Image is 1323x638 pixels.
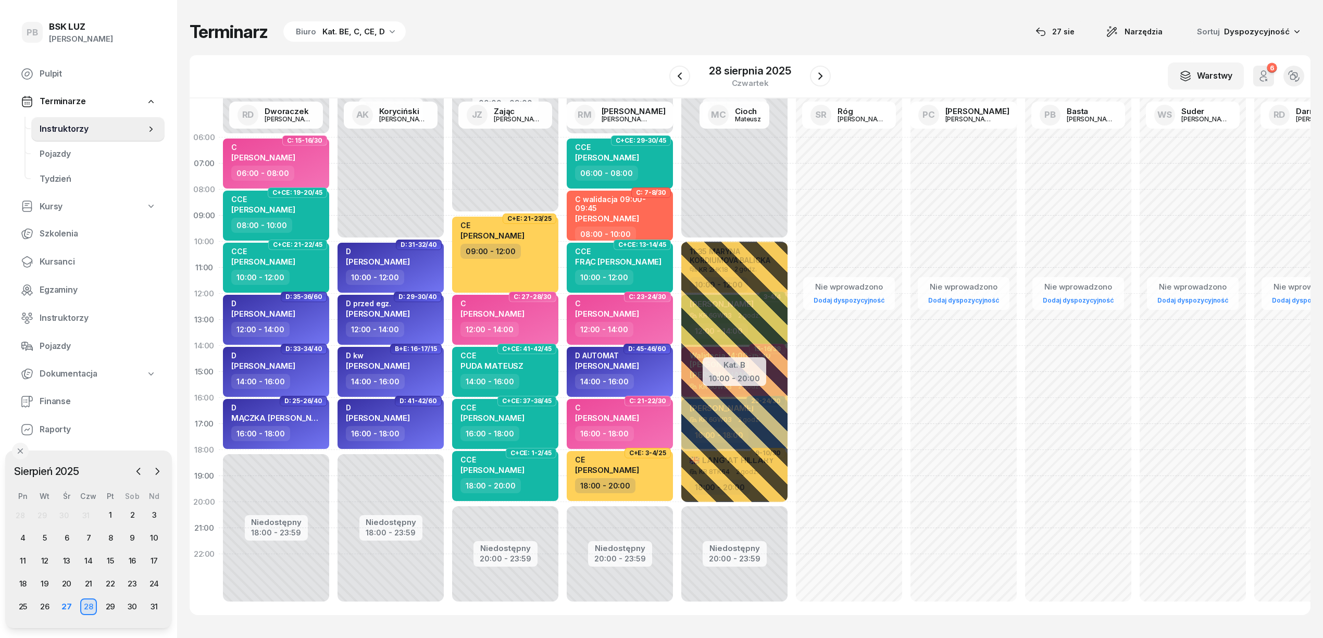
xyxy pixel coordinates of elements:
a: Pojazdy [13,334,165,359]
span: [PERSON_NAME] [346,309,410,319]
button: Sortuj Dyspozycyjność [1184,21,1310,43]
span: Dyspozycyjność [1224,27,1290,36]
div: Zając [494,107,544,115]
div: D przed egz. [346,299,410,308]
div: 23 [124,576,141,592]
button: Nie wprowadzonoDodaj dyspozycyjność [1153,278,1232,309]
span: Pojazdy [40,340,156,353]
a: Pulpit [13,61,165,86]
div: 7 [80,530,97,546]
span: WS [1157,110,1172,119]
div: Czw [78,492,99,501]
div: Suder [1181,107,1231,115]
div: [PERSON_NAME] [602,116,652,122]
a: Instruktorzy [31,117,165,142]
div: C [460,299,525,308]
div: 18:00 - 23:59 [366,526,416,537]
div: Warstwy [1179,69,1232,83]
div: [PERSON_NAME] [838,116,888,122]
div: 10 [146,530,163,546]
span: D: 35-36/60 [285,296,322,298]
div: Koryciński [379,107,429,115]
span: D: 29-30/40 [398,296,437,298]
span: FRĄC [PERSON_NAME] [575,257,662,267]
div: CE [460,221,525,230]
span: Dokumentacja [40,367,97,381]
div: 12:00 - 14:00 [575,322,633,337]
span: [PERSON_NAME] [346,257,410,267]
span: C: 7-8/30 [636,192,666,194]
button: Niedostępny18:00 - 23:59 [366,516,416,539]
div: [PERSON_NAME] [49,32,113,46]
div: Nd [143,492,165,501]
div: Niedostępny [480,544,531,552]
div: 11 [15,553,31,569]
div: 30 [124,598,141,615]
span: D: 41-42/60 [400,400,437,402]
div: Mateusz [735,116,761,122]
div: 12 [36,553,53,569]
div: D kw [346,351,410,360]
span: MC [711,110,726,119]
div: 10:00 - 12:00 [575,270,633,285]
div: Pt [99,492,121,501]
div: Sob [121,492,143,501]
div: C walidacja 09:00-09:45 [575,195,667,212]
div: 17 [146,553,163,569]
a: Szkolenia [13,221,165,246]
div: Nie wprowadzono [809,280,889,294]
div: 27 sie [1035,26,1075,38]
div: D [231,299,295,308]
div: 06:00 - 08:00 [231,166,294,181]
button: 6 [1253,66,1274,86]
div: 31 [146,598,163,615]
div: 24 [146,576,163,592]
a: AKKoryciński[PERSON_NAME] [344,102,438,129]
div: Basta [1067,107,1117,115]
span: Tydzień [40,172,156,186]
div: 16 [124,553,141,569]
div: 2 [124,507,141,523]
div: 28 sierpnia 2025 [709,66,791,76]
button: Niedostępny20:00 - 23:59 [480,542,531,565]
span: [PERSON_NAME] [575,361,639,371]
span: D: 31-32/40 [401,244,437,246]
div: 18:00 - 20:00 [575,478,635,493]
span: D: 33-34/40 [285,348,322,350]
span: PUDA MATEUSZ [460,361,523,371]
div: 18:00 - 23:59 [251,526,302,537]
div: 14:00 - 16:00 [460,374,519,389]
span: C: 21-22/30 [629,400,666,402]
div: Nie wprowadzono [924,280,1003,294]
a: RM[PERSON_NAME][PERSON_NAME] [566,102,674,129]
span: [PERSON_NAME] [346,413,410,423]
a: Dodaj dyspozycyjność [809,294,889,306]
div: [PERSON_NAME] [1067,116,1117,122]
div: 13:00 [190,307,219,333]
div: 9 [124,530,141,546]
span: [PERSON_NAME] [231,361,295,371]
a: PC[PERSON_NAME][PERSON_NAME] [910,102,1018,129]
button: Narzędzia [1096,21,1172,42]
span: [PERSON_NAME] [575,214,639,223]
div: 14 [80,553,97,569]
span: Finanse [40,395,156,408]
span: [PERSON_NAME] [575,309,639,319]
a: Tydzień [31,167,165,192]
span: [PERSON_NAME] [460,413,525,423]
a: Dokumentacja [13,362,165,386]
div: 22:00 [190,541,219,567]
div: [PERSON_NAME] [379,116,429,122]
span: RD [1274,110,1285,119]
button: Niedostępny20:00 - 23:59 [709,542,760,565]
span: Terminarze [40,95,85,108]
div: D [346,247,410,256]
div: C [575,403,639,412]
button: Nie wprowadzonoDodaj dyspozycyjność [1039,278,1118,309]
div: 14:00 [190,333,219,359]
button: 27 sie [1026,21,1084,42]
div: 10:00 - 12:00 [346,270,404,285]
span: AK [356,110,369,119]
div: 08:00 - 10:00 [231,218,292,233]
div: 12:00 - 14:00 [231,322,290,337]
